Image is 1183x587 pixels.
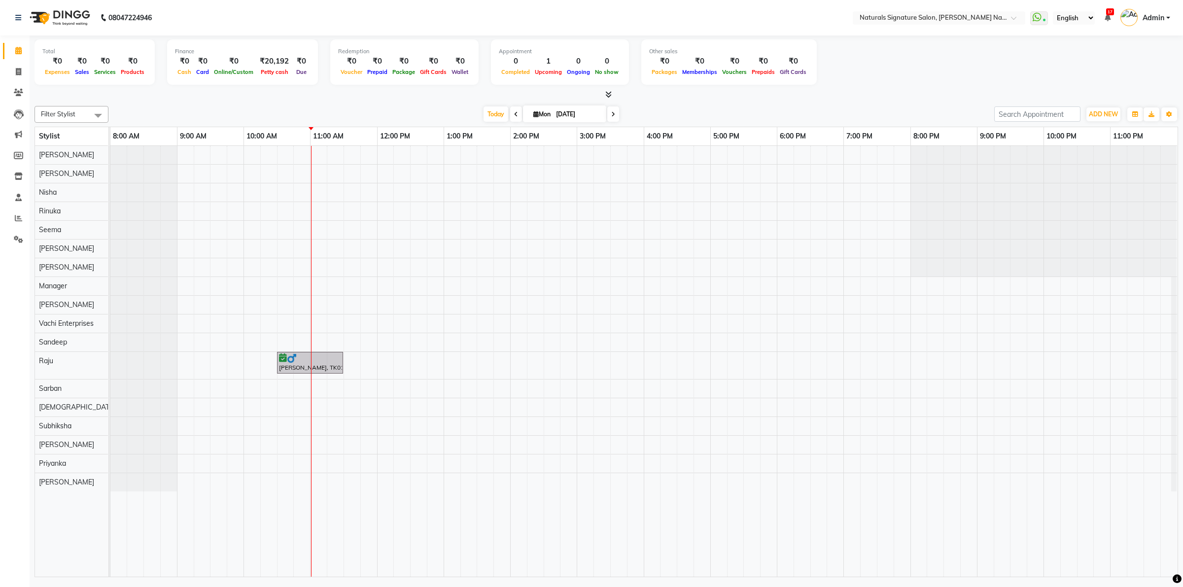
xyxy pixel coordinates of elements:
[25,4,93,32] img: logo
[338,69,365,75] span: Voucher
[42,56,72,67] div: ₹0
[211,69,256,75] span: Online/Custom
[39,169,94,178] span: [PERSON_NAME]
[338,56,365,67] div: ₹0
[649,56,680,67] div: ₹0
[39,440,94,449] span: [PERSON_NAME]
[175,47,310,56] div: Finance
[532,69,564,75] span: Upcoming
[72,56,92,67] div: ₹0
[211,56,256,67] div: ₹0
[39,459,66,468] span: Priyanka
[564,69,592,75] span: Ongoing
[39,421,71,430] span: Subhiksha
[577,129,608,143] a: 3:00 PM
[72,69,92,75] span: Sales
[1044,129,1079,143] a: 10:00 PM
[258,69,291,75] span: Petty cash
[39,281,67,290] span: Manager
[711,129,742,143] a: 5:00 PM
[720,56,749,67] div: ₹0
[278,353,342,372] div: [PERSON_NAME], TK01, 10:30 AM-11:30 AM, Advance Cut - By Stylist
[499,56,532,67] div: 0
[39,478,94,486] span: [PERSON_NAME]
[499,69,532,75] span: Completed
[110,129,142,143] a: 8:00 AM
[531,110,553,118] span: Mon
[338,47,471,56] div: Redemption
[720,69,749,75] span: Vouchers
[680,56,720,67] div: ₹0
[777,129,808,143] a: 6:00 PM
[449,56,471,67] div: ₹0
[194,69,211,75] span: Card
[511,129,542,143] a: 2:00 PM
[39,403,116,412] span: [DEMOGRAPHIC_DATA]
[649,69,680,75] span: Packages
[444,129,475,143] a: 1:00 PM
[39,207,61,215] span: Rinuka
[108,4,152,32] b: 08047224946
[592,69,621,75] span: No show
[844,129,875,143] a: 7:00 PM
[499,47,621,56] div: Appointment
[39,263,94,272] span: [PERSON_NAME]
[39,225,61,234] span: Seema
[39,356,53,365] span: Raju
[390,56,418,67] div: ₹0
[1086,107,1120,121] button: ADD NEW
[449,69,471,75] span: Wallet
[777,56,809,67] div: ₹0
[42,69,72,75] span: Expenses
[293,56,310,67] div: ₹0
[418,69,449,75] span: Gift Cards
[365,56,390,67] div: ₹0
[175,56,194,67] div: ₹0
[1089,110,1118,118] span: ADD NEW
[977,129,1009,143] a: 9:00 PM
[92,69,118,75] span: Services
[39,132,60,140] span: Stylist
[532,56,564,67] div: 1
[39,384,62,393] span: Sarban
[244,129,279,143] a: 10:00 AM
[92,56,118,67] div: ₹0
[177,129,209,143] a: 9:00 AM
[592,56,621,67] div: 0
[564,56,592,67] div: 0
[1111,129,1146,143] a: 11:00 PM
[365,69,390,75] span: Prepaid
[390,69,418,75] span: Package
[911,129,942,143] a: 8:00 PM
[553,107,602,122] input: 2025-09-01
[42,47,147,56] div: Total
[118,56,147,67] div: ₹0
[644,129,675,143] a: 4:00 PM
[41,110,75,118] span: Filter Stylist
[194,56,211,67] div: ₹0
[294,69,309,75] span: Due
[39,300,94,309] span: [PERSON_NAME]
[484,106,508,122] span: Today
[378,129,413,143] a: 12:00 PM
[749,69,777,75] span: Prepaids
[39,338,67,346] span: Sandeep
[418,56,449,67] div: ₹0
[39,188,57,197] span: Nisha
[39,150,94,159] span: [PERSON_NAME]
[680,69,720,75] span: Memberships
[118,69,147,75] span: Products
[39,244,94,253] span: [PERSON_NAME]
[311,129,346,143] a: 11:00 AM
[994,106,1080,122] input: Search Appointment
[777,69,809,75] span: Gift Cards
[749,56,777,67] div: ₹0
[39,319,94,328] span: Vachi Enterprises
[649,47,809,56] div: Other sales
[175,69,194,75] span: Cash
[256,56,293,67] div: ₹20,192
